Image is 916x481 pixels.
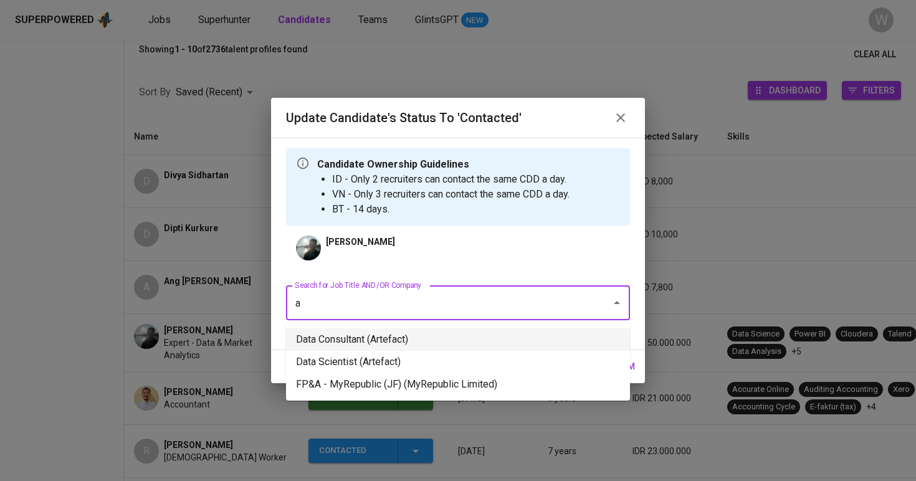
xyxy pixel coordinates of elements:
p: [PERSON_NAME] [326,236,395,248]
img: 2cd7c387aa18073b636a46528182a815.jpg [296,236,321,260]
p: Candidate Ownership Guidelines [317,157,570,172]
li: ID - Only 2 recruiters can contact the same CDD a day. [332,172,570,187]
li: FP&A - MyRepublic (JF) (MyRepublic Limited) [286,373,630,396]
button: Close [608,294,626,312]
li: Data Scientist (Artefact) [286,351,630,373]
li: VN - Only 3 recruiters can contact the same CDD a day. [332,187,570,202]
h6: Update Candidate's Status to 'Contacted' [286,108,522,128]
li: Data Consultant (Artefact) [286,328,630,351]
li: BT - 14 days. [332,202,570,217]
